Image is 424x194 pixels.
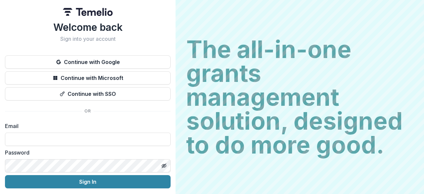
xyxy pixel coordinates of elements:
[5,71,171,85] button: Continue with Microsoft
[5,36,171,42] h2: Sign into your account
[5,122,167,130] label: Email
[63,8,113,16] img: Temelio
[5,21,171,33] h1: Welcome back
[5,149,167,157] label: Password
[5,55,171,69] button: Continue with Google
[159,161,169,171] button: Toggle password visibility
[5,175,171,188] button: Sign In
[5,87,171,100] button: Continue with SSO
